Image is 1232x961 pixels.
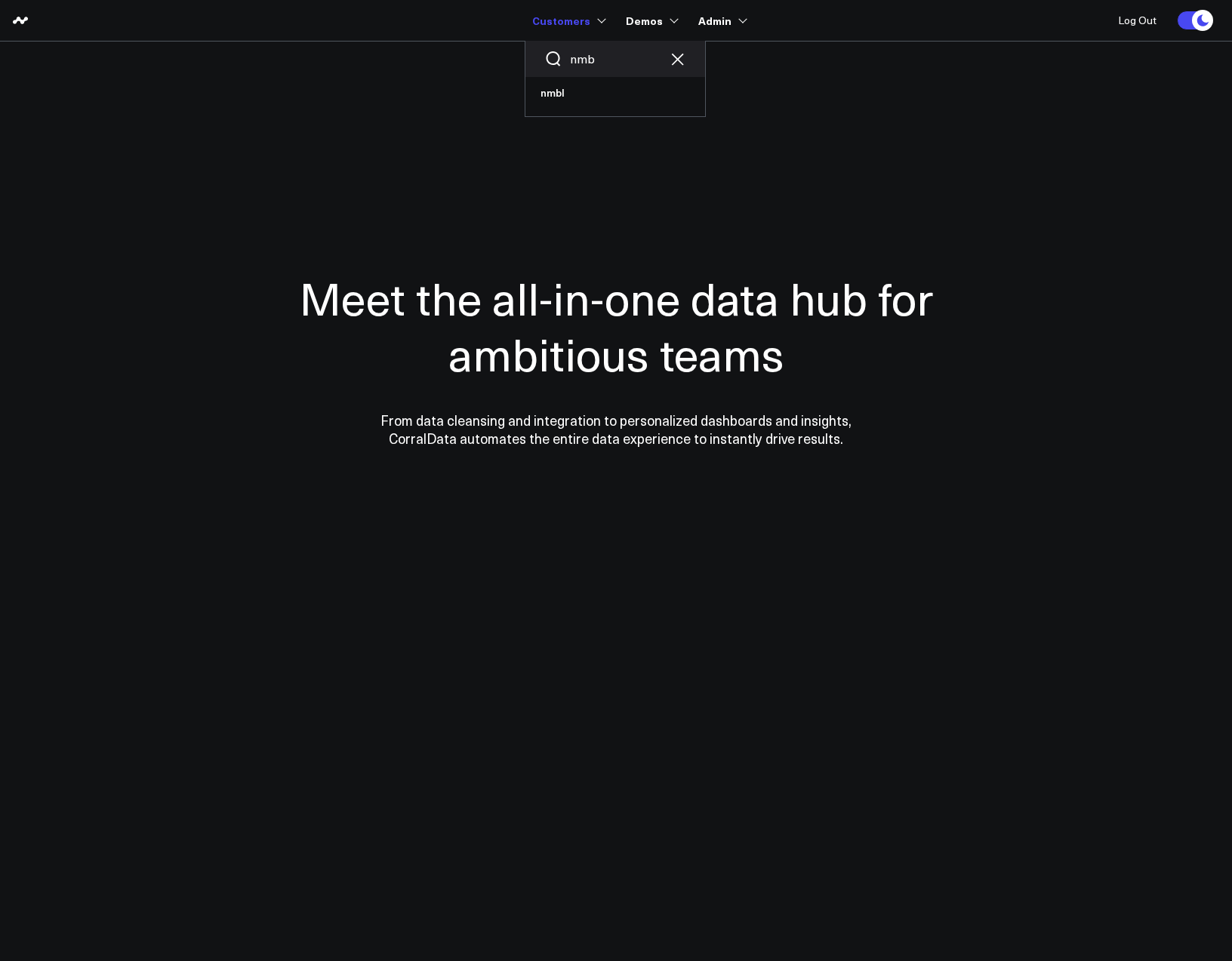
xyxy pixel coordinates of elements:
[348,411,884,448] p: From data cleansing and integration to personalized dashboards and insights, CorralData automates...
[532,7,603,34] a: Customers
[668,50,686,68] button: Clear search
[698,7,744,34] a: Admin
[570,51,661,67] input: Search customers input
[626,7,676,34] a: Demos
[544,50,562,68] button: Search customers button
[246,270,986,381] h1: Meet the all-in-one data hub for ambitious teams
[525,77,705,109] a: nmbl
